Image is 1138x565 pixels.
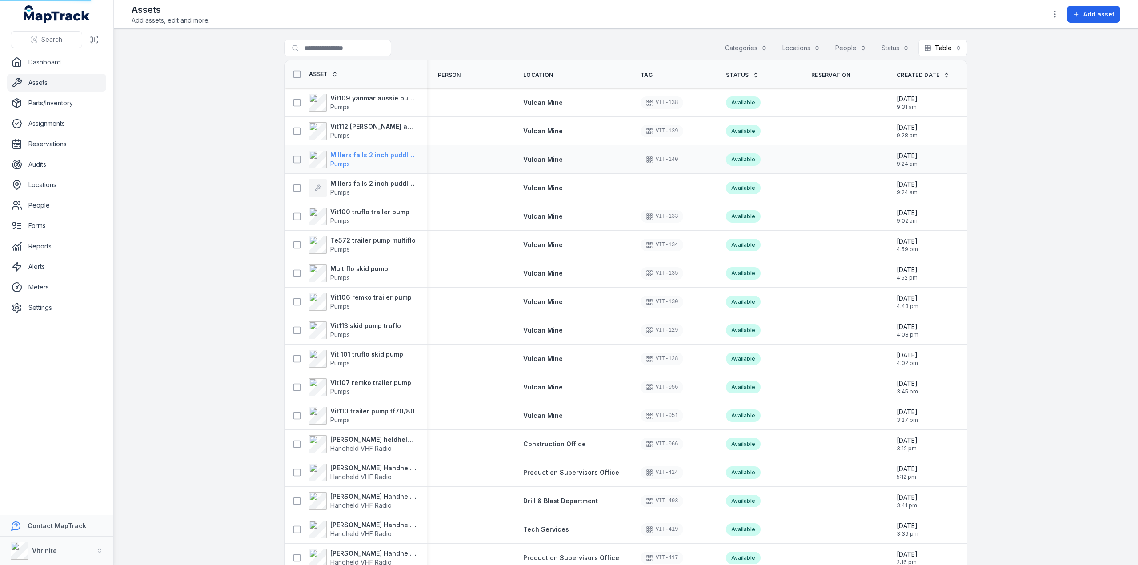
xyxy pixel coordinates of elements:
span: 4:52 pm [897,274,918,281]
a: Vulcan Mine [523,326,563,335]
span: Vulcan Mine [523,269,563,277]
div: Available [726,409,761,422]
div: Available [726,182,761,194]
strong: [PERSON_NAME] heldheld VHF radio [330,435,417,444]
span: [DATE] [897,379,918,388]
span: 3:27 pm [897,417,918,424]
a: Vit106 remko trailer pumpPumps [309,293,412,311]
button: People [829,40,872,56]
div: VIT-130 [641,296,683,308]
div: Available [726,552,761,564]
div: Available [726,239,761,251]
a: [PERSON_NAME] Handheld VHF RadioHandheld VHF Radio [309,492,417,510]
span: [DATE] [897,265,918,274]
span: Pumps [330,103,350,111]
a: Audits [7,156,106,173]
strong: Vit112 [PERSON_NAME] aussie pumps 3 inch trash pump [330,122,417,131]
strong: Vit110 trailer pump tf70/80 [330,407,415,416]
a: [PERSON_NAME] Handheld VHF Radio ROMHandheld VHF Radio [309,464,417,481]
span: [DATE] [897,123,918,132]
span: Vulcan Mine [523,326,563,334]
span: Pumps [330,274,350,281]
span: 9:02 am [897,217,918,224]
a: Vulcan Mine [523,297,563,306]
time: 10/09/2025, 5:12:33 pm [897,465,918,481]
span: 4:02 pm [897,360,918,367]
a: Assets [7,74,106,92]
span: [DATE] [897,521,918,530]
a: Vulcan Mine [523,411,563,420]
a: Alerts [7,258,106,276]
time: 03/10/2025, 9:31:15 am [897,95,918,111]
a: Vulcan Mine [523,354,563,363]
span: [DATE] [897,180,918,189]
time: 02/10/2025, 4:08:47 pm [897,322,918,338]
a: Millers falls 2 inch puddle pump dieselPumps [309,151,417,168]
a: Vit107 remko trailer pumpPumps [309,378,411,396]
a: Vulcan Mine [523,127,563,136]
span: Add asset [1083,10,1114,19]
a: Vit109 yanmar aussie pumps 3 inch trash pumpPumps [309,94,417,112]
span: 4:43 pm [897,303,918,310]
a: Parts/Inventory [7,94,106,112]
a: Te572 trailer pump multifloPumps [309,236,416,254]
button: Status [876,40,915,56]
time: 03/10/2025, 9:24:44 am [897,152,918,168]
span: 3:45 pm [897,388,918,395]
div: Available [726,324,761,337]
strong: Vit106 remko trailer pump [330,293,412,302]
time: 10/09/2025, 3:39:33 pm [897,521,918,537]
span: Handheld VHF Radio [330,530,392,537]
span: Production Supervisors Office [523,469,619,476]
div: Available [726,267,761,280]
div: VIT-417 [641,552,683,564]
div: Available [726,495,761,507]
div: VIT-129 [641,324,683,337]
a: Vulcan Mine [523,240,563,249]
strong: Vit109 yanmar aussie pumps 3 inch trash pump [330,94,417,103]
a: Asset [309,71,338,78]
a: Vulcan Mine [523,212,563,221]
time: 01/10/2025, 3:45:15 pm [897,379,918,395]
span: 4:59 pm [897,246,918,253]
a: Vulcan Mine [523,383,563,392]
div: VIT-066 [641,438,683,450]
span: Vulcan Mine [523,412,563,419]
div: Available [726,381,761,393]
a: Drill & Blast Department [523,497,598,505]
strong: Contact MapTrack [28,522,86,529]
span: Vulcan Mine [523,156,563,163]
a: Vulcan Mine [523,269,563,278]
a: Multiflo skid pumpPumps [309,264,388,282]
span: Handheld VHF Radio [330,501,392,509]
strong: Vit107 remko trailer pump [330,378,411,387]
button: Add asset [1067,6,1120,23]
span: Production Supervisors Office [523,554,619,561]
div: VIT-140 [641,153,683,166]
a: Construction Office [523,440,586,449]
span: Vulcan Mine [523,127,563,135]
span: Pumps [330,359,350,367]
span: [DATE] [897,465,918,473]
span: Tech Services [523,525,569,533]
span: Handheld VHF Radio [330,445,392,452]
span: Drill & Blast Department [523,497,598,505]
h2: Assets [132,4,210,16]
span: 9:28 am [897,132,918,139]
span: Tag [641,72,653,79]
span: Vulcan Mine [523,383,563,391]
span: Reservation [811,72,850,79]
span: Pumps [330,160,350,168]
time: 02/10/2025, 4:59:42 pm [897,237,918,253]
a: Vulcan Mine [523,184,563,192]
time: 03/10/2025, 9:24:20 am [897,180,918,196]
a: Vit110 trailer pump tf70/80Pumps [309,407,415,425]
time: 03/10/2025, 9:28:11 am [897,123,918,139]
a: People [7,196,106,214]
div: VIT-424 [641,466,683,479]
div: VIT-134 [641,239,683,251]
div: VIT-138 [641,96,683,109]
span: 9:24 am [897,189,918,196]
